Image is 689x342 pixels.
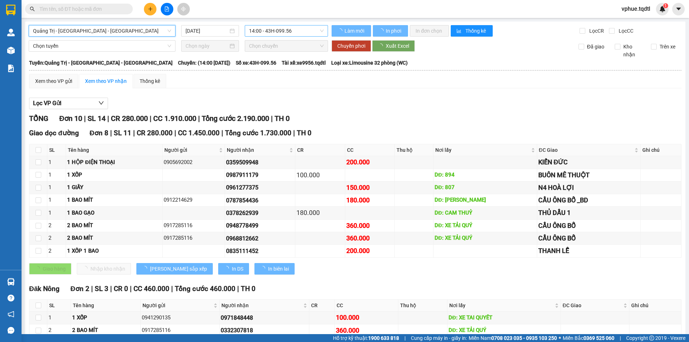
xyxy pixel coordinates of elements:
[71,300,141,311] th: Tên hàng
[67,158,161,167] div: 1 HỘP ĐIỆN THOẠI
[177,3,190,15] button: aim
[332,40,371,52] button: Chuyển phơi
[379,28,385,33] span: loading
[164,146,217,154] span: Người gửi
[345,144,395,156] th: CC
[663,3,668,8] sup: 1
[435,234,536,243] div: DĐ: XE TẢI QUÝ
[275,114,290,123] span: TH 0
[198,114,200,123] span: |
[111,114,148,123] span: CR 280.000
[616,27,634,35] span: Lọc CC
[142,301,212,309] span: Người gửi
[202,114,269,123] span: Tổng cước 2.190.000
[221,129,223,137] span: |
[47,144,66,156] th: SL
[59,114,82,123] span: Đơn 10
[539,146,633,154] span: ĐC Giao
[336,325,397,336] div: 360.000
[33,99,61,108] span: Lọc VP Gửi
[254,263,295,275] button: In biên lai
[435,146,530,154] span: Nơi lấy
[241,285,256,293] span: TH 0
[465,27,487,35] span: Thống kê
[48,326,70,335] div: 2
[67,171,161,179] div: 1 XỐP
[66,144,163,156] th: Tên hàng
[225,129,291,137] span: Tổng cước 1.730.000
[226,158,294,167] div: 0359509948
[174,129,176,137] span: |
[114,129,131,137] span: SL 11
[616,4,656,13] span: vphue.tqdtl
[386,42,409,50] span: Xuất Excel
[559,337,561,339] span: ⚪️
[186,42,228,50] input: Chọn ngày
[48,158,65,167] div: 1
[368,335,399,341] strong: 1900 633 818
[67,247,161,256] div: 1 XỐP 1 BAO
[583,335,614,341] strong: 0369 525 060
[373,25,408,37] button: In phơi
[378,43,386,48] span: loading
[395,144,433,156] th: Thu hộ
[629,300,681,311] th: Ghi chú
[232,265,243,273] span: In DS
[659,6,666,12] img: icon-new-feature
[672,3,685,15] button: caret-down
[271,114,273,123] span: |
[346,195,394,205] div: 180.000
[72,314,139,322] div: 1 XỐP
[142,314,219,322] div: 0941290135
[161,3,173,15] button: file-add
[538,157,639,167] div: KIẾN ĐỨC
[72,326,139,335] div: 2 BAO MÍT
[226,170,294,179] div: 0987911179
[331,59,408,67] span: Loại xe: Limousine 32 phòng (WC)
[386,27,402,35] span: In phơi
[144,3,156,15] button: plus
[48,209,65,217] div: 1
[67,209,161,217] div: 1 BAO GẠO
[48,183,65,192] div: 1
[164,158,223,167] div: 0905692002
[411,334,467,342] span: Cung cấp máy in - giấy in:
[88,114,106,123] span: SL 14
[70,285,89,293] span: Đơn 2
[226,221,294,230] div: 0948778499
[221,313,308,322] div: 0971848448
[142,326,219,335] div: 0917285116
[48,314,70,322] div: 1
[186,27,228,35] input: 14/08/2025
[282,59,326,67] span: Tài xế: xe9956.tqdtl
[137,129,173,137] span: CR 280.000
[346,221,394,231] div: 360.000
[110,285,112,293] span: |
[226,209,294,217] div: 0378262939
[33,41,171,51] span: Chọn tuyến
[675,6,682,12] span: caret-down
[29,114,48,123] span: TỔNG
[35,77,72,85] div: Xem theo VP gửi
[114,285,128,293] span: CR 0
[335,300,398,311] th: CC
[293,129,295,137] span: |
[538,183,639,193] div: N4 HOÀ LỢI
[372,40,415,52] button: Xuất Excel
[620,334,621,342] span: |
[47,300,71,311] th: SL
[98,100,104,106] span: down
[435,221,536,230] div: DĐ: XE TẢI QUÝ
[67,234,161,243] div: 2 BAO MÍT
[95,285,108,293] span: SL 3
[171,285,173,293] span: |
[336,313,397,323] div: 100.000
[249,25,324,36] span: 14:00 - 43H-099.56
[435,209,536,217] div: DĐ: CAM THUỶ
[344,27,365,35] span: Làm mới
[226,196,294,205] div: 0787854436
[227,146,288,154] span: Người nhận
[237,285,239,293] span: |
[67,221,161,230] div: 2 BAO MÍT
[221,301,302,309] span: Người nhận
